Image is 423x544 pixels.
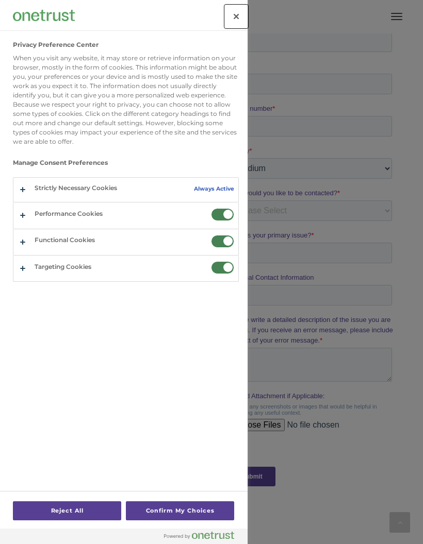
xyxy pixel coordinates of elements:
button: Reject All [13,501,121,520]
div: When you visit any website, it may store or retrieve information on your browser, mostly in the f... [13,54,239,146]
img: Company Logo [13,10,75,21]
button: Close [225,5,248,28]
button: Confirm My Choices [126,501,234,520]
div: Company Logo [13,5,75,26]
h3: Manage Consent Preferences [13,159,239,172]
a: Powered by OneTrust Opens in a new Tab [164,531,242,544]
h2: Privacy Preference Center [13,41,99,48]
img: Powered by OneTrust Opens in a new Tab [164,531,234,539]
